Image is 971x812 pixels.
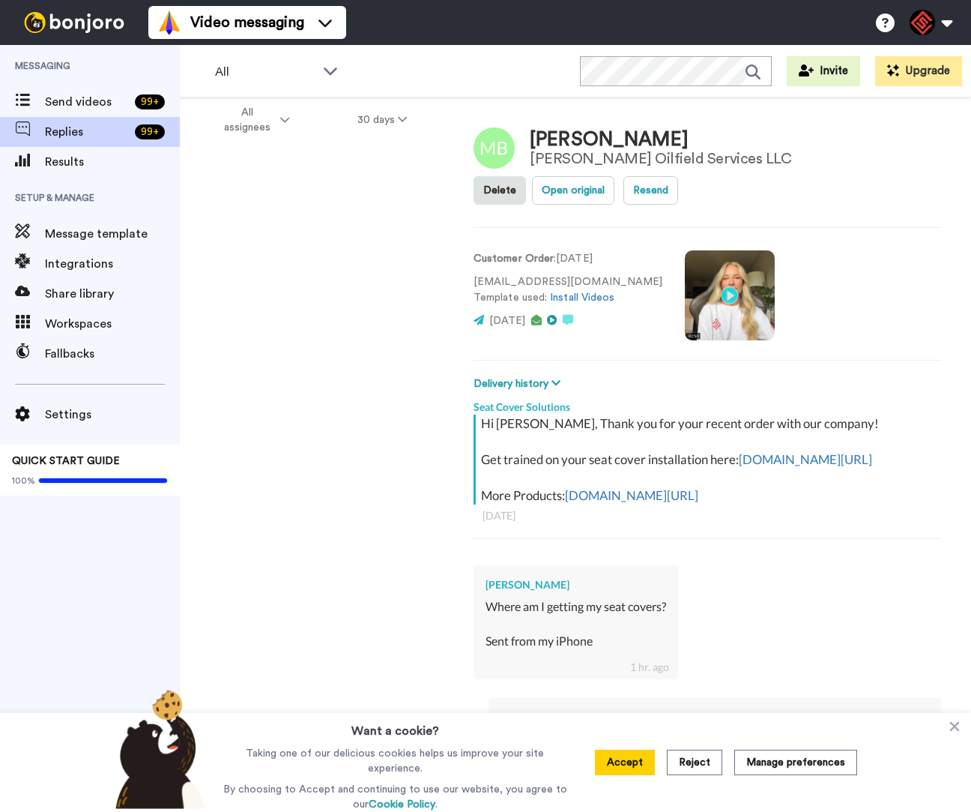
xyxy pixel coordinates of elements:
span: Replies [45,123,129,141]
div: 99 + [135,124,165,139]
span: QUICK START GUIDE [12,456,120,466]
span: Send videos [45,93,129,111]
span: Integrations [45,255,180,273]
button: Delivery history [474,376,565,392]
button: All assignees [183,99,324,141]
div: [PERSON_NAME] [530,129,791,151]
button: 30 days [324,106,441,133]
div: Seat Cover Solutions [474,392,941,415]
span: All assignees [217,105,277,135]
div: Hi [PERSON_NAME], Thank you for your recent order with our company! Get trained on your seat cove... [481,415,937,505]
span: 100% [12,475,35,487]
span: Results [45,153,180,171]
div: [PERSON_NAME] Oilfield Services LLC [530,151,791,167]
strong: Customer Order [474,253,554,264]
div: Seat Cover Solutions [500,710,929,725]
span: Message template [45,225,180,243]
img: Image of Mike Byrd [474,127,515,169]
img: bj-logo-header-white.svg [18,12,130,33]
img: bear-with-cookie.png [102,689,213,809]
p: [EMAIL_ADDRESS][DOMAIN_NAME] Template used: [474,274,662,306]
span: Video messaging [190,12,304,33]
button: Delete [474,176,526,205]
h3: Want a cookie? [351,713,439,740]
div: Where am I getting my seat covers? Sent from my iPhone [486,598,666,667]
button: Upgrade [875,56,962,86]
button: Reject [667,750,722,775]
div: [DATE] [483,508,932,523]
a: Cookie Policy [369,799,435,810]
p: By choosing to Accept and continuing to use our website, you agree to our . [220,782,571,812]
span: Share library [45,285,180,303]
button: Resend [623,176,678,205]
img: vm-color.svg [157,10,181,34]
button: Accept [595,750,655,775]
button: Manage preferences [734,750,857,775]
span: Fallbacks [45,345,180,363]
a: [DOMAIN_NAME][URL] [565,487,698,503]
p: Taking one of our delicious cookies helps us improve your site experience. [220,746,571,776]
span: All [215,63,315,81]
p: : [DATE] [474,251,662,267]
div: 99 + [135,94,165,109]
span: Workspaces [45,315,180,333]
div: 1 hr. ago [630,660,669,675]
a: [DOMAIN_NAME][URL] [739,451,872,467]
div: [PERSON_NAME] [486,577,666,592]
span: [DATE] [489,316,525,326]
button: Invite [787,56,860,86]
span: Settings [45,406,180,424]
a: Install Videos [550,292,614,303]
button: Open original [532,176,614,205]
